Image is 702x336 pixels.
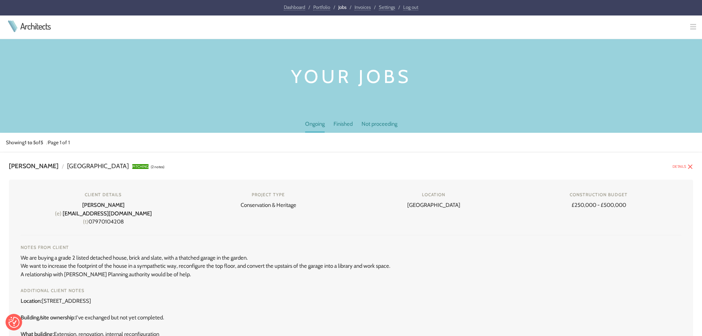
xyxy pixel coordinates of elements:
span: / [308,4,310,10]
span: [GEOGRAPHIC_DATA] [67,162,129,170]
span: / [374,4,376,10]
span: / [398,4,400,10]
span: (e) [55,210,62,217]
strong: 5 [41,139,43,145]
div: Conservation & Heritage [192,191,345,209]
a: Finished [333,120,353,131]
h4: Client details [32,191,174,198]
a: Portfolio [313,4,330,10]
a: DETAILS [673,164,686,169]
span: [PERSON_NAME] [9,162,59,170]
a: Invoices [355,4,371,10]
a: Dashboard [284,4,305,10]
span: (t) [83,218,88,225]
span: / [350,4,351,10]
a: Not proceeding [362,120,397,131]
h4: Additional client notes [21,287,681,294]
div: 07970104208 [27,191,180,226]
a: Jobs [338,4,346,10]
span: (2 notes) [151,164,164,169]
a: Architects [20,22,50,31]
span: / [333,4,335,10]
img: Architects [6,20,19,32]
span: / [62,163,64,170]
h1: Your jobs [168,63,534,90]
strong: Building/site ownership: [21,314,76,321]
div: [GEOGRAPHIC_DATA] [357,191,510,209]
strong: Location: [21,298,42,304]
button: Consent Preferences [8,317,20,328]
h4: Location [363,191,504,198]
div: £250,000 - £500,000 [522,191,675,209]
strong: 1 to 5 [25,139,36,145]
a: [EMAIL_ADDRESS][DOMAIN_NAME] [63,210,152,217]
a: Log out [403,4,418,10]
a: Ongoing [305,120,325,133]
a: Settings [379,4,395,10]
h4: Notes from client [21,244,681,251]
span: PITCHING [132,164,149,169]
div: Showing of Page 1 of 1 [6,139,70,146]
h4: Construction budget [528,191,670,198]
a: Click to view details [687,162,693,169]
span: / [46,139,48,145]
h4: Project type [198,191,339,198]
img: Revisit consent button [8,317,20,328]
strong: [PERSON_NAME] [82,202,125,208]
